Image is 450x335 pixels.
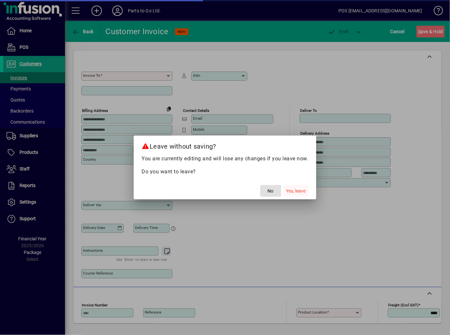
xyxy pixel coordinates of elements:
[142,155,308,163] p: You are currently editing and will lose any changes if you leave now.
[134,136,316,154] h2: Leave without saving?
[268,188,274,194] span: No
[142,168,308,176] p: Do you want to leave?
[286,188,306,194] span: Yes, leave
[260,185,281,197] button: No
[284,185,308,197] button: Yes, leave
